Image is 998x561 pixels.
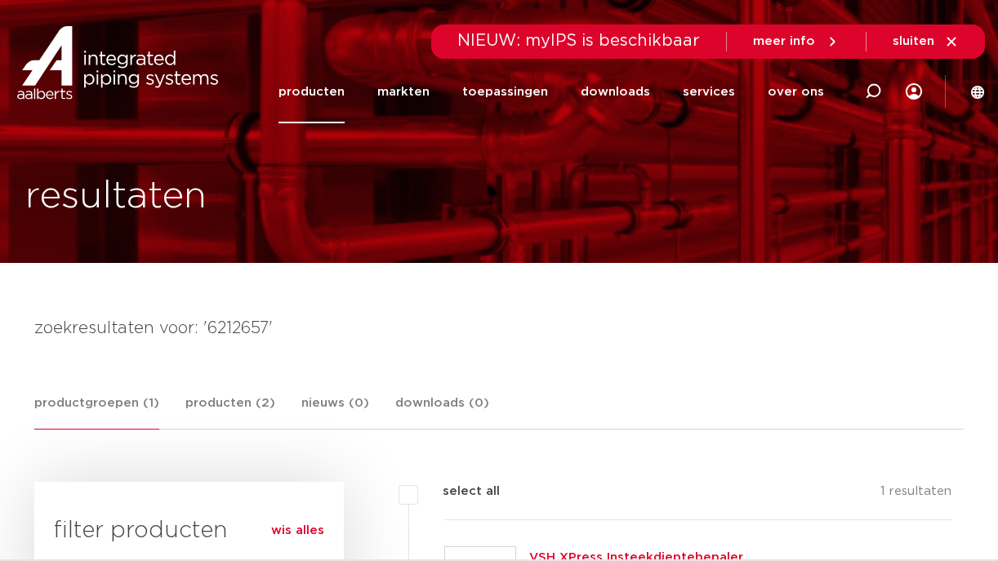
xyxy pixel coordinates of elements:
a: downloads (0) [395,394,489,429]
a: producten [278,60,345,123]
a: services [683,60,735,123]
a: wis alles [271,521,324,541]
span: sluiten [893,35,934,47]
div: my IPS [906,73,922,109]
span: NIEUW: myIPS is beschikbaar [457,33,700,49]
nav: Menu [278,60,824,123]
h4: zoekresultaten voor: '6212657' [34,315,964,341]
h3: filter producten [54,514,324,547]
a: sluiten [893,34,959,49]
a: productgroepen (1) [34,394,159,430]
a: downloads [581,60,650,123]
a: meer info [753,34,840,49]
p: 1 resultaten [880,482,951,507]
a: nieuws (0) [301,394,369,429]
h1: resultaten [25,171,207,223]
span: meer info [753,35,815,47]
label: select all [418,482,500,501]
a: markten [377,60,430,123]
a: toepassingen [462,60,548,123]
a: producten (2) [185,394,275,429]
a: over ons [768,60,824,123]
